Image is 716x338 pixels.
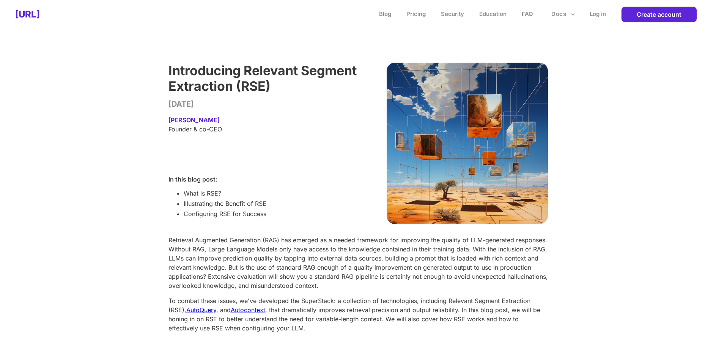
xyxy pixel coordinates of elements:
h2: Log in [590,10,606,17]
a: Pricing [406,10,426,17]
img: Abstract_Boxes_1.d84dc4c7b83af63bb301.png [387,63,548,224]
p: Introducing Relevant Segment Extraction (RSE) [168,63,358,94]
li: Illustrating the Benefit of RSE [184,199,266,208]
li: Configuring RSE for Success [184,210,266,218]
p: [PERSON_NAME] [168,116,358,124]
a: Security [441,10,464,17]
a: Autocontext [231,306,265,314]
a: Education [479,10,507,17]
button: more [548,7,578,21]
a: Blog [379,10,391,17]
h2: [URL] [15,9,40,20]
p: Founder & co-CEO [168,125,358,133]
a: FAQ [522,10,533,17]
p: To combat these issues, we've developed the SuperStack: a collection of technologies, including R... [168,296,548,333]
a: AutoQuery [186,306,216,314]
li: What is RSE? [184,189,266,197]
p: [DATE] [168,100,358,109]
p: In this blog post: [168,175,266,183]
p: Create account [637,7,681,22]
p: Retrieval Augmented Generation (RAG) has emerged as a needed framework for improving the quality ... [168,235,548,290]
